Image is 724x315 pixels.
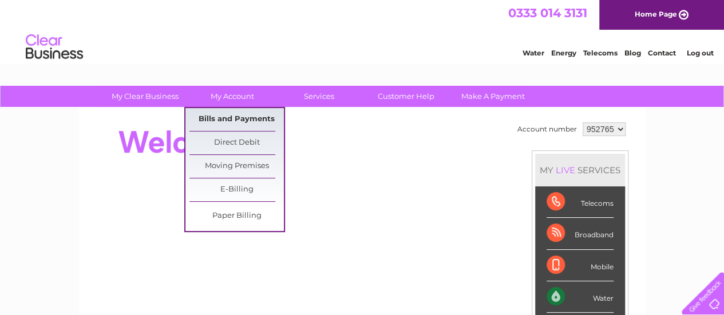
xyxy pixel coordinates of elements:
[624,49,641,57] a: Blog
[547,218,614,249] div: Broadband
[185,86,279,107] a: My Account
[98,86,192,107] a: My Clear Business
[359,86,453,107] a: Customer Help
[547,250,614,281] div: Mobile
[535,154,625,186] div: MY SERVICES
[189,108,284,131] a: Bills and Payments
[446,86,540,107] a: Make A Payment
[189,155,284,178] a: Moving Premises
[92,6,633,55] div: Clear Business is a trading name of Verastar Limited (registered in [GEOGRAPHIC_DATA] No. 3667643...
[515,119,580,139] td: Account number
[189,205,284,228] a: Paper Billing
[25,30,84,65] img: logo.png
[686,49,713,57] a: Log out
[272,86,366,107] a: Services
[551,49,576,57] a: Energy
[523,49,544,57] a: Water
[547,186,614,218] div: Telecoms
[583,49,618,57] a: Telecoms
[648,49,676,57] a: Contact
[508,6,587,20] a: 0333 014 3131
[547,281,614,313] div: Water
[189,131,284,154] a: Direct Debit
[189,178,284,201] a: E-Billing
[553,165,577,176] div: LIVE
